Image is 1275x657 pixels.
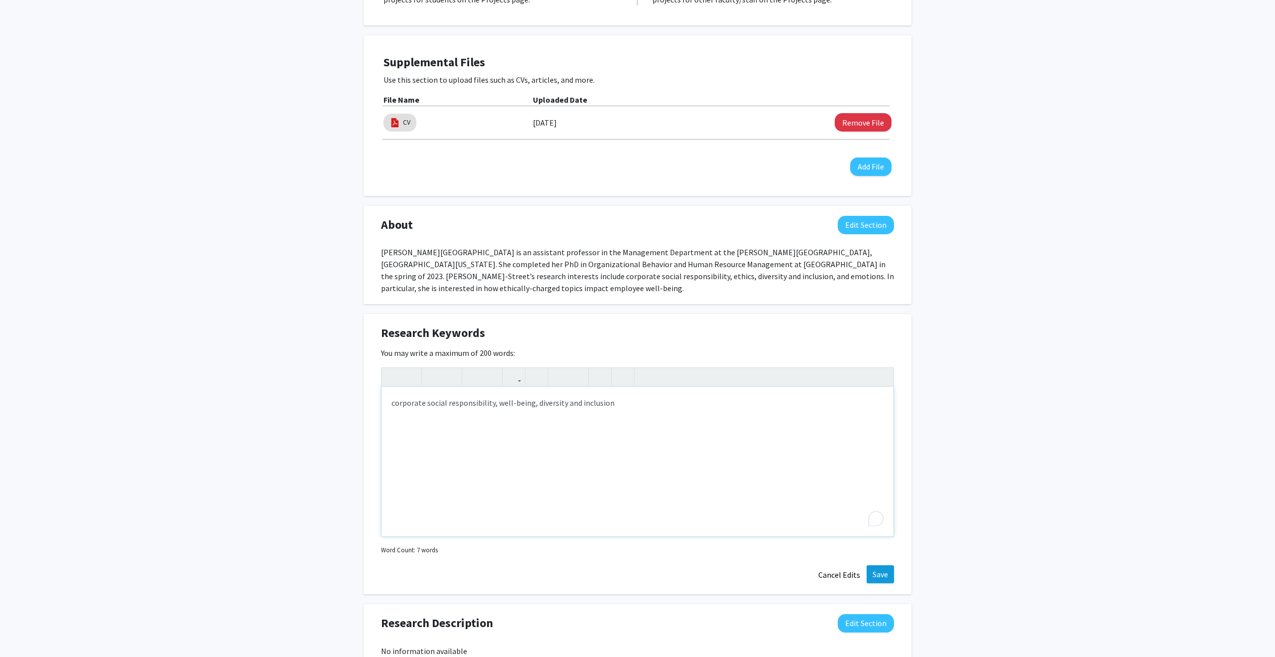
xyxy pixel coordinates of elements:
p: Use this section to upload files such as CVs, articles, and more. [383,74,892,86]
button: Link [505,368,522,385]
button: Edit About [838,216,894,234]
img: pdf_icon.png [389,117,400,128]
button: Edit Research Description [838,614,894,633]
button: Save [867,565,894,583]
button: Superscript [465,368,482,385]
button: Fullscreen [874,368,891,385]
span: Research Keywords [381,324,485,342]
iframe: Chat [7,612,42,650]
button: Undo (Ctrl + Z) [384,368,401,385]
b: Uploaded Date [533,95,587,105]
button: Cancel Edits [812,565,867,584]
div: To enrich screen reader interactions, please activate Accessibility in Grammarly extension settings [382,387,893,536]
h4: Supplemental Files [383,55,892,70]
button: Subscript [482,368,500,385]
button: Unordered list [551,368,568,385]
span: Research Description [381,614,493,632]
button: Redo (Ctrl + Y) [401,368,419,385]
button: Insert horizontal rule [614,368,632,385]
div: No information available [381,645,894,657]
b: File Name [383,95,419,105]
span: About [381,216,413,234]
label: [DATE] [533,114,557,131]
div: [PERSON_NAME][GEOGRAPHIC_DATA] is an assistant professor in the Management Department at the [PER... [381,246,894,294]
button: Insert Image [528,368,545,385]
button: Ordered list [568,368,586,385]
button: Strong (Ctrl + B) [424,368,442,385]
small: Word Count: 7 words [381,545,438,555]
button: Remove CV File [835,113,892,132]
label: You may write a maximum of 200 words: [381,347,515,359]
button: Remove format [591,368,609,385]
a: CV [403,117,410,128]
button: Add File [850,158,892,176]
button: Emphasis (Ctrl + I) [442,368,459,385]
